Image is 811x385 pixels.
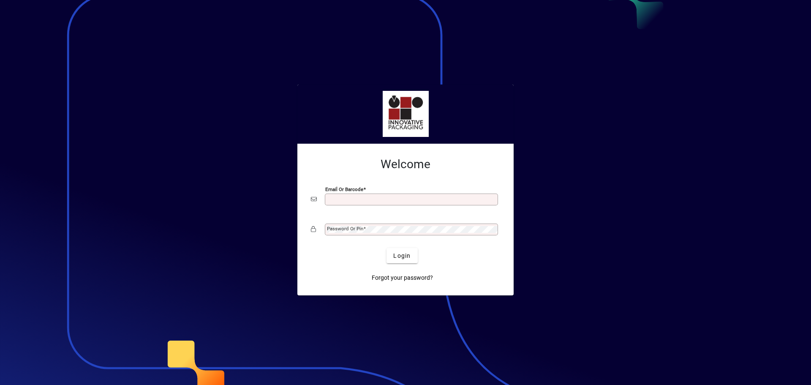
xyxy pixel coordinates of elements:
span: Forgot your password? [372,273,433,282]
mat-label: Password or Pin [327,226,363,232]
h2: Welcome [311,157,500,172]
mat-label: Email or Barcode [325,186,363,192]
span: Login [393,251,411,260]
a: Forgot your password? [368,270,436,285]
button: Login [386,248,417,263]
